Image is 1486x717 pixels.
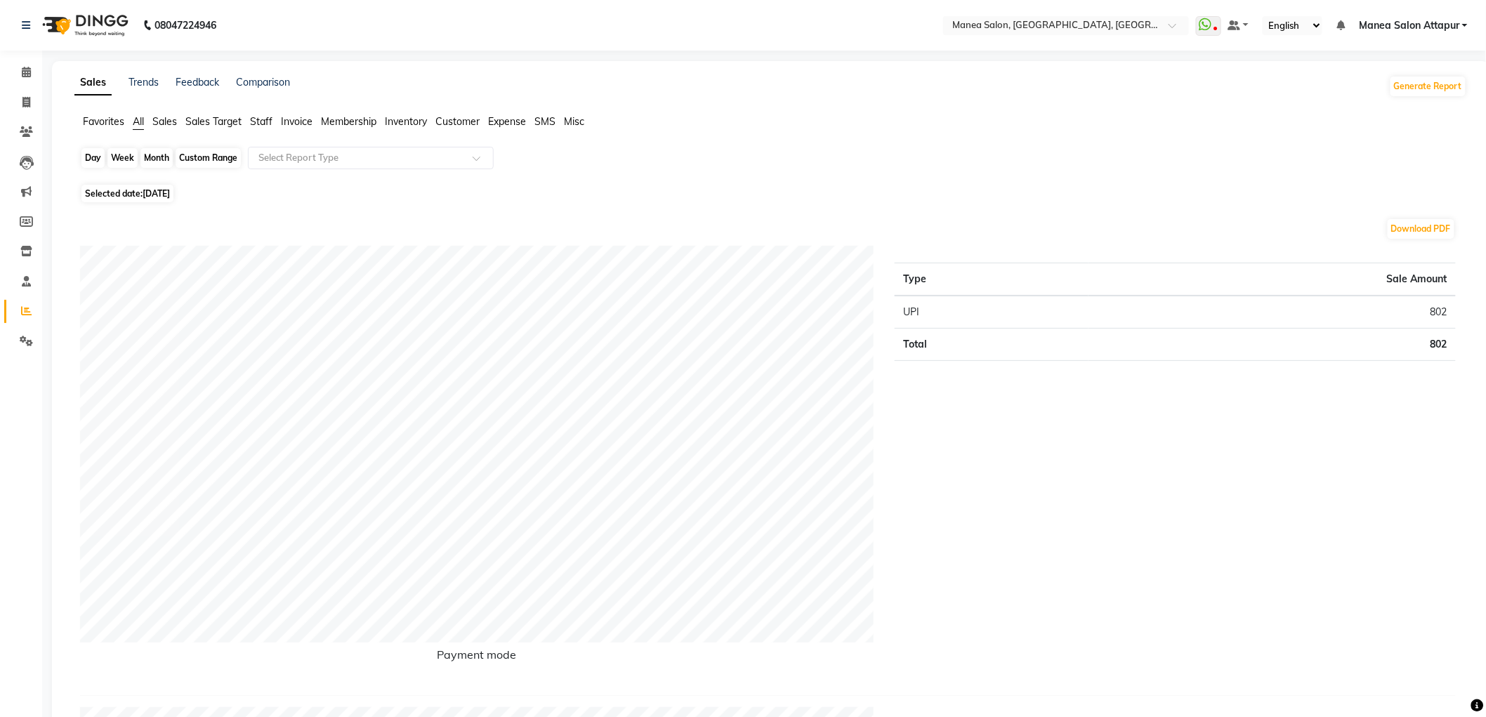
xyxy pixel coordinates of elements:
div: Day [81,148,105,168]
div: Custom Range [176,148,241,168]
span: Invoice [281,115,313,128]
span: [DATE] [143,188,170,199]
a: Comparison [236,76,290,88]
button: Download PDF [1388,219,1454,239]
td: Total [895,329,1089,361]
td: 802 [1089,296,1456,329]
span: SMS [534,115,555,128]
span: Customer [435,115,480,128]
td: 802 [1089,329,1456,361]
img: logo [36,6,132,45]
td: UPI [895,296,1089,329]
div: Week [107,148,138,168]
a: Feedback [176,76,219,88]
a: Trends [129,76,159,88]
h6: Payment mode [80,648,874,667]
span: Sales [152,115,177,128]
span: Favorites [83,115,124,128]
button: Generate Report [1390,77,1466,96]
b: 08047224946 [154,6,216,45]
span: Membership [321,115,376,128]
span: Inventory [385,115,427,128]
span: Misc [564,115,584,128]
th: Type [895,263,1089,296]
span: Staff [250,115,272,128]
span: Manea Salon Attapur [1359,18,1459,33]
span: Sales Target [185,115,242,128]
span: All [133,115,144,128]
a: Sales [74,70,112,96]
span: Expense [488,115,526,128]
th: Sale Amount [1089,263,1456,296]
div: Month [140,148,173,168]
span: Selected date: [81,185,173,202]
